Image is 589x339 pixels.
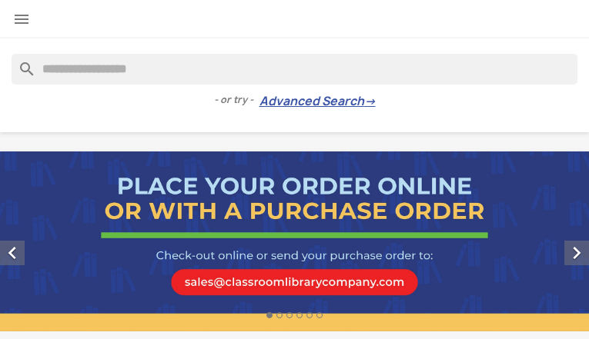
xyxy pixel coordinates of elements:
[12,54,577,85] input: Search
[214,92,259,108] span: - or try -
[12,54,30,72] i: search
[564,241,589,265] i: 
[259,94,376,109] a: Advanced Search→
[364,94,376,109] span: →
[12,10,31,28] i: 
